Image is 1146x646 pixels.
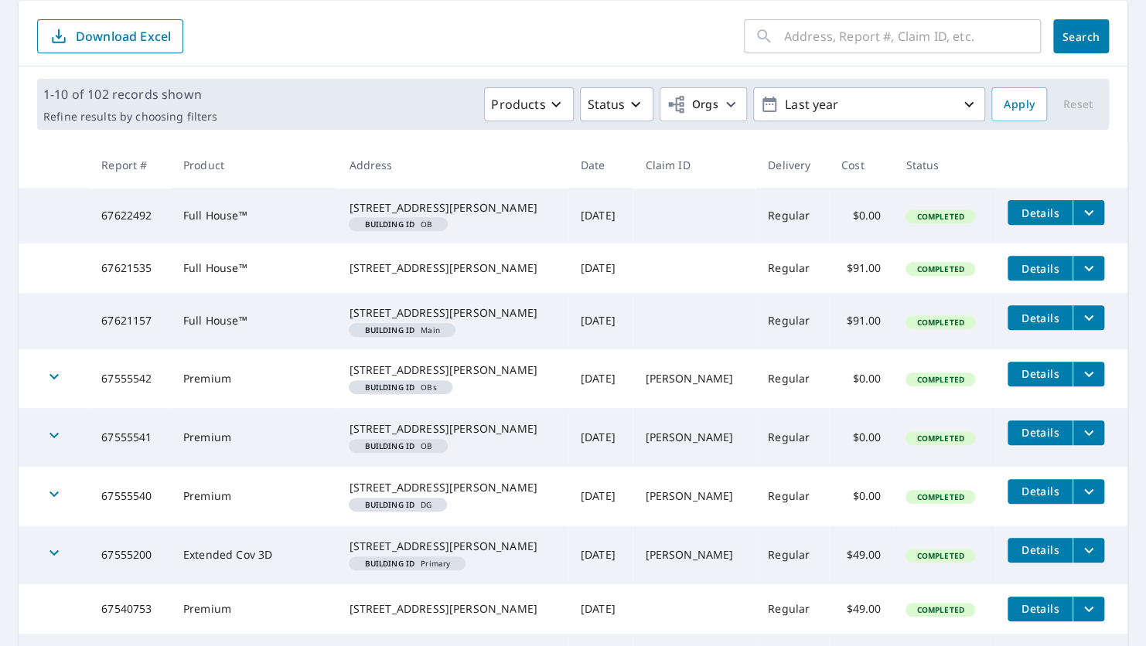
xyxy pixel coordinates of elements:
span: OB [355,442,442,450]
td: 67555541 [89,408,171,467]
button: detailsBtn-67555540 [1008,479,1073,504]
p: Products [491,95,545,114]
span: Details [1017,311,1063,325]
td: $91.00 [829,293,894,348]
em: Building ID [364,559,414,567]
button: Apply [991,87,1047,121]
td: Premium [171,467,336,525]
button: Last year [753,87,985,121]
span: Completed [907,433,973,444]
input: Address, Report #, Claim ID, etc. [784,15,1041,58]
button: filesDropdownBtn-67621157 [1073,305,1104,330]
span: Completed [907,491,973,502]
td: Regular [755,293,829,348]
td: Regular [755,408,829,467]
span: Details [1017,425,1063,440]
button: filesDropdownBtn-67621535 [1073,256,1104,280]
td: $49.00 [829,584,894,634]
span: Primary [355,559,459,567]
th: Report # [89,142,171,188]
span: Details [1017,601,1063,616]
td: [DATE] [568,467,633,525]
td: [DATE] [568,408,633,467]
div: [STREET_ADDRESS][PERSON_NAME] [349,305,555,321]
span: Completed [907,374,973,385]
td: $0.00 [829,188,894,243]
button: filesDropdownBtn-67555542 [1073,362,1104,386]
button: filesDropdownBtn-67622492 [1073,200,1104,225]
span: Details [1017,261,1063,276]
td: Extended Cov 3D [171,525,336,584]
th: Address [336,142,568,188]
button: detailsBtn-67555541 [1008,420,1073,445]
span: Details [1017,366,1063,381]
button: Search [1053,19,1109,53]
td: 67555542 [89,349,171,408]
th: Status [893,142,995,188]
td: 67622492 [89,188,171,243]
p: Refine results by choosing filters [43,110,217,124]
span: Details [1017,542,1063,557]
div: [STREET_ADDRESS][PERSON_NAME] [349,421,555,437]
td: Premium [171,408,336,467]
td: $0.00 [829,349,894,408]
span: Completed [907,263,973,274]
td: Premium [171,584,336,634]
button: detailsBtn-67555200 [1008,538,1073,563]
button: filesDropdownBtn-67555200 [1073,538,1104,563]
td: Regular [755,584,829,634]
td: [DATE] [568,293,633,348]
td: [DATE] [568,525,633,584]
td: $49.00 [829,525,894,584]
td: 67621157 [89,293,171,348]
td: $0.00 [829,467,894,525]
em: Building ID [364,442,414,450]
td: 67540753 [89,584,171,634]
span: Search [1066,29,1097,44]
td: [PERSON_NAME] [633,349,755,408]
em: Building ID [364,326,414,334]
div: [STREET_ADDRESS][PERSON_NAME] [349,200,555,216]
td: Regular [755,525,829,584]
td: Regular [755,349,829,408]
th: Claim ID [633,142,755,188]
td: [DATE] [568,188,633,243]
span: OB [355,220,442,228]
button: detailsBtn-67622492 [1008,200,1073,225]
td: Regular [755,243,829,293]
span: Completed [907,550,973,561]
p: Download Excel [76,28,171,45]
span: Main [355,326,449,334]
td: $0.00 [829,408,894,467]
p: 1-10 of 102 records shown [43,85,217,104]
button: Products [484,87,574,121]
div: [STREET_ADDRESS][PERSON_NAME] [349,539,555,554]
th: Date [568,142,633,188]
td: Full House™ [171,293,336,348]
span: Details [1017,206,1063,220]
td: 67555540 [89,467,171,525]
span: Orgs [667,95,718,114]
span: OBs [355,383,445,391]
span: Details [1017,484,1063,498]
td: 67621535 [89,243,171,293]
td: [DATE] [568,584,633,634]
em: Building ID [364,383,414,391]
td: Full House™ [171,188,336,243]
span: Completed [907,604,973,615]
th: Delivery [755,142,829,188]
button: filesDropdownBtn-67555541 [1073,420,1104,445]
span: Completed [907,317,973,328]
button: Download Excel [37,19,183,53]
p: Last year [779,91,960,118]
div: [STREET_ADDRESS][PERSON_NAME] [349,260,555,276]
td: Regular [755,467,829,525]
td: [DATE] [568,349,633,408]
td: 67555200 [89,525,171,584]
td: Premium [171,349,336,408]
td: Regular [755,188,829,243]
button: detailsBtn-67621157 [1008,305,1073,330]
button: Status [580,87,653,121]
div: [STREET_ADDRESS][PERSON_NAME] [349,362,555,378]
span: Completed [907,211,973,222]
